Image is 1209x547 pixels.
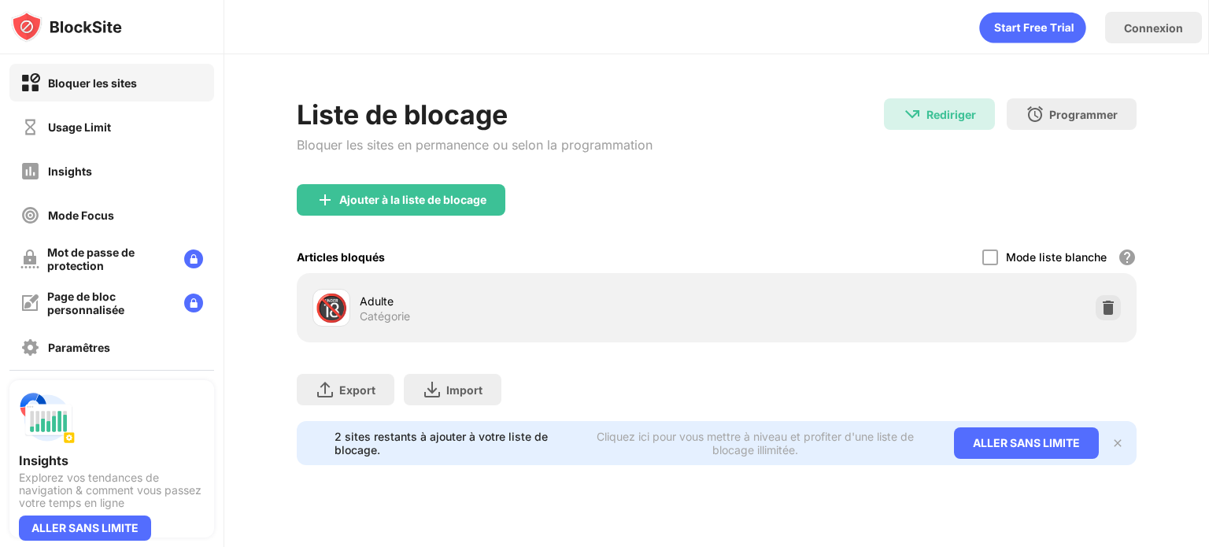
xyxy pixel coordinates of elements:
div: Import [446,383,482,397]
div: 🔞 [315,292,348,324]
div: 2 sites restants à ajouter à votre liste de blocage. [335,430,566,456]
div: Ajouter à la liste de blocage [339,194,486,206]
img: lock-menu.svg [184,249,203,268]
div: Mode Focus [48,209,114,222]
div: Insights [48,164,92,178]
div: Catégorie [360,309,410,323]
div: Page de bloc personnalisée [47,290,172,316]
div: Bloquer les sites [48,76,137,90]
div: Adulte [360,293,716,309]
div: Cliquez ici pour vous mettre à niveau et profiter d'une liste de blocage illimitée. [576,430,935,456]
img: focus-off.svg [20,205,40,225]
img: time-usage-off.svg [20,117,40,137]
div: Insights [19,453,205,468]
img: password-protection-off.svg [20,249,39,268]
div: animation [979,12,1086,43]
div: Bloquer les sites en permanence ou selon la programmation [297,137,653,153]
img: push-insights.svg [19,390,76,446]
div: Rediriger [926,108,976,121]
div: ALLER SANS LIMITE [954,427,1099,459]
img: block-on.svg [20,73,40,93]
div: Programmer [1049,108,1118,121]
div: Liste de blocage [297,98,653,131]
div: ALLER SANS LIMITE [19,516,151,541]
div: Mot de passe de protection [47,246,172,272]
img: customize-block-page-off.svg [20,294,39,312]
div: Explorez vos tendances de navigation & comment vous passez votre temps en ligne [19,471,205,509]
div: Connexion [1124,21,1183,35]
img: logo-blocksite.svg [11,11,122,43]
img: x-button.svg [1111,437,1124,449]
div: Usage Limit [48,120,111,134]
div: Articles bloqués [297,250,385,264]
img: lock-menu.svg [184,294,203,312]
div: Export [339,383,375,397]
img: settings-off.svg [20,338,40,357]
img: insights-off.svg [20,161,40,181]
div: Paramêtres [48,341,110,354]
div: Mode liste blanche [1006,250,1107,264]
